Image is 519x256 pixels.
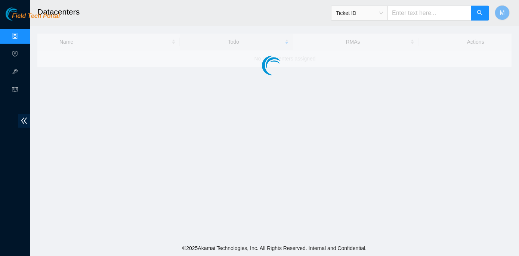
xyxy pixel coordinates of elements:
[18,114,30,128] span: double-left
[12,83,18,98] span: read
[6,7,38,21] img: Akamai Technologies
[471,6,489,21] button: search
[6,13,60,23] a: Akamai TechnologiesField Tech Portal
[477,10,483,17] span: search
[336,7,383,19] span: Ticket ID
[387,6,471,21] input: Enter text here...
[30,240,519,256] footer: © 2025 Akamai Technologies, Inc. All Rights Reserved. Internal and Confidential.
[495,5,510,20] button: M
[500,8,504,18] span: M
[12,13,60,20] span: Field Tech Portal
